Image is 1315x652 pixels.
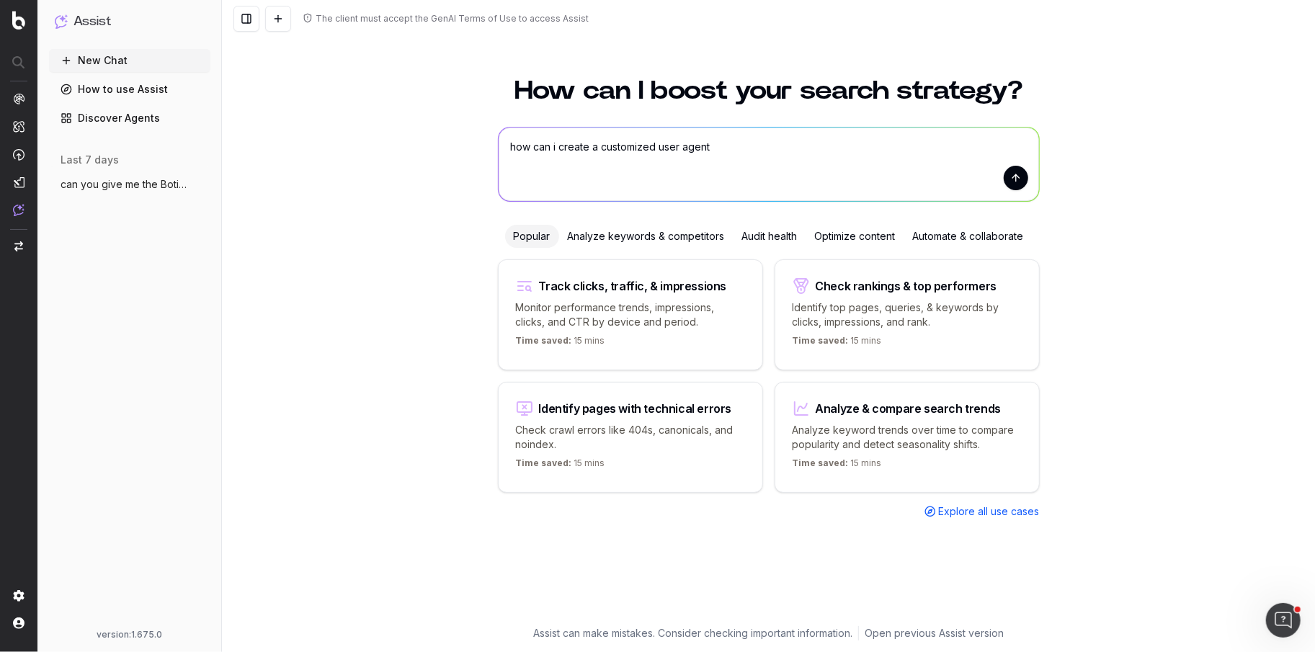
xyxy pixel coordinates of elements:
[73,12,111,32] h1: Assist
[505,225,559,248] div: Popular
[559,225,734,248] div: Analyze keywords & competitors
[516,335,572,346] span: Time saved:
[13,204,24,216] img: Assist
[55,12,205,32] button: Assist
[13,120,24,133] img: Intelligence
[61,153,119,167] span: last 7 days
[539,280,727,292] div: Track clicks, traffic, & impressions
[516,300,745,329] p: Monitor performance trends, impressions, clicks, and CTR by device and period.
[49,107,210,130] a: Discover Agents
[516,457,572,468] span: Time saved:
[539,403,732,414] div: Identify pages with technical errors
[13,617,24,629] img: My account
[13,93,24,104] img: Analytics
[793,335,849,346] span: Time saved:
[1266,603,1301,638] iframe: Intercom live chat
[533,626,852,640] p: Assist can make mistakes. Consider checking important information.
[816,403,1002,414] div: Analyze & compare search trends
[806,225,904,248] div: Optimize content
[793,457,882,475] p: 15 mins
[793,335,882,352] p: 15 mins
[12,11,25,30] img: Botify logo
[816,280,997,292] div: Check rankings & top performers
[13,148,24,161] img: Activation
[516,335,605,352] p: 15 mins
[499,128,1039,201] textarea: how can i create a customized user agent
[516,423,745,452] p: Check crawl errors like 404s, canonicals, and noindex.
[14,241,23,251] img: Switch project
[516,457,605,475] p: 15 mins
[49,173,210,196] button: can you give me the Botify knowledge bas
[55,14,68,28] img: Assist
[924,504,1040,519] a: Explore all use cases
[939,504,1040,519] span: Explore all use cases
[13,177,24,188] img: Studio
[865,626,1004,640] a: Open previous Assist version
[793,423,1022,452] p: Analyze keyword trends over time to compare popularity and detect seasonality shifts.
[734,225,806,248] div: Audit health
[793,457,849,468] span: Time saved:
[49,49,210,72] button: New Chat
[13,590,24,602] img: Setting
[49,78,210,101] a: How to use Assist
[316,13,589,24] div: The client must accept the GenAI Terms of Use to access Assist
[498,78,1040,104] h1: How can I boost your search strategy?
[61,177,187,192] span: can you give me the Botify knowledge bas
[793,300,1022,329] p: Identify top pages, queries, & keywords by clicks, impressions, and rank.
[904,225,1033,248] div: Automate & collaborate
[55,629,205,640] div: version: 1.675.0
